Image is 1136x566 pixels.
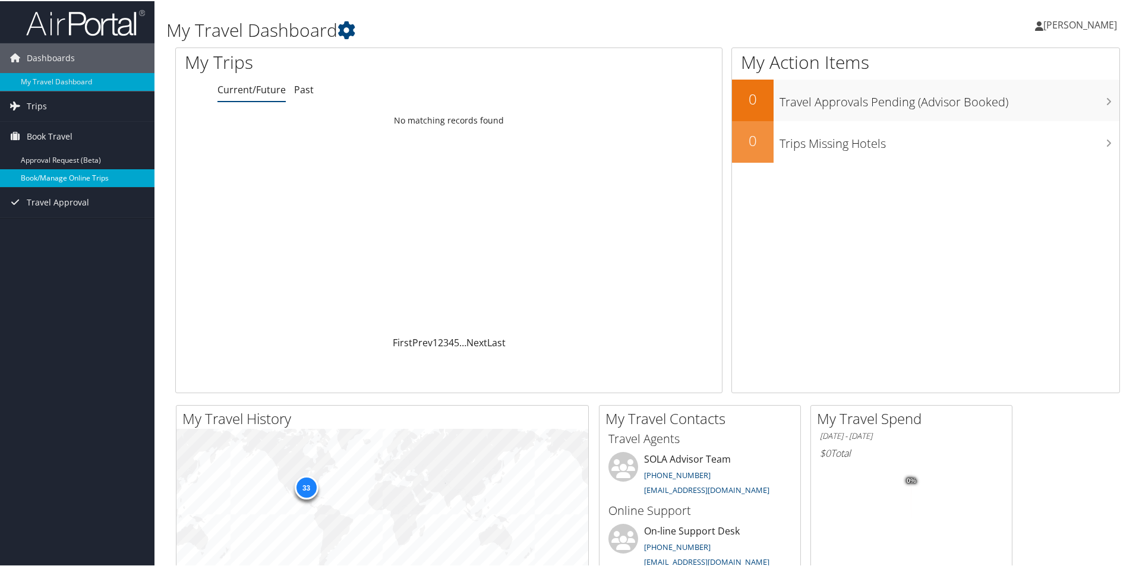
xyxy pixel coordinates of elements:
a: Past [294,82,314,95]
span: Trips [27,90,47,120]
h2: My Travel Spend [817,407,1012,428]
tspan: 0% [907,476,916,483]
a: 4 [449,335,454,348]
a: [EMAIL_ADDRESS][DOMAIN_NAME] [644,483,769,494]
a: [PERSON_NAME] [1035,6,1129,42]
h2: My Travel History [182,407,588,428]
a: 5 [454,335,459,348]
a: Prev [412,335,433,348]
a: Next [466,335,487,348]
h6: [DATE] - [DATE] [820,429,1003,441]
td: No matching records found [176,109,722,130]
a: 3 [443,335,449,348]
h3: Travel Agents [608,429,791,446]
h3: Trips Missing Hotels [780,128,1119,151]
div: 33 [294,475,318,498]
a: [PHONE_NUMBER] [644,540,711,551]
h6: Total [820,445,1003,459]
span: Travel Approval [27,186,89,216]
h1: My Trips [185,49,485,74]
a: Current/Future [217,82,286,95]
span: $0 [820,445,831,459]
a: 1 [433,335,438,348]
h3: Online Support [608,501,791,518]
h1: My Travel Dashboard [166,17,808,42]
h1: My Action Items [732,49,1119,74]
h3: Travel Approvals Pending (Advisor Booked) [780,87,1119,109]
a: [PHONE_NUMBER] [644,469,711,479]
a: [EMAIL_ADDRESS][DOMAIN_NAME] [644,555,769,566]
span: Dashboards [27,42,75,72]
h2: 0 [732,129,774,150]
h2: My Travel Contacts [605,407,800,428]
span: Book Travel [27,121,72,150]
a: 2 [438,335,443,348]
a: Last [487,335,506,348]
img: airportal-logo.png [26,8,145,36]
a: First [393,335,412,348]
li: SOLA Advisor Team [602,451,797,499]
a: 0Trips Missing Hotels [732,120,1119,162]
a: 0Travel Approvals Pending (Advisor Booked) [732,78,1119,120]
h2: 0 [732,88,774,108]
span: … [459,335,466,348]
span: [PERSON_NAME] [1043,17,1117,30]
